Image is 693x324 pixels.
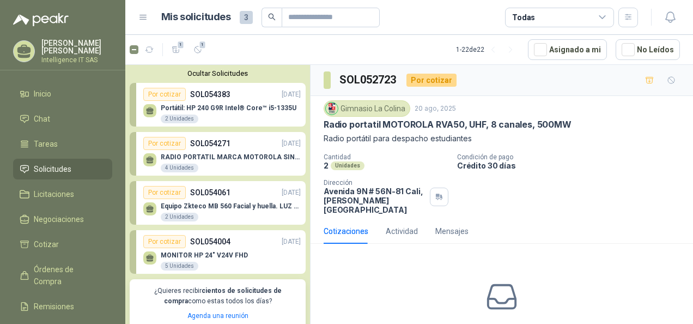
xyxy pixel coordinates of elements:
[34,138,58,150] span: Tareas
[177,40,185,49] span: 1
[190,187,230,199] p: SOL054061
[161,213,198,221] div: 2 Unidades
[457,161,689,170] p: Crédito 30 días
[190,88,230,100] p: SOL054383
[161,262,198,271] div: 5 Unidades
[282,188,301,198] p: [DATE]
[41,39,112,55] p: [PERSON_NAME] [PERSON_NAME]
[13,109,112,129] a: Chat
[143,235,186,248] div: Por cotizar
[161,104,296,112] p: Portátil: HP 240 G9R Intel® Core™ i5-1335U
[130,230,306,274] a: Por cotizarSOL054004[DATE] MONITOR HP 24" V24V FHD5 Unidades
[143,88,186,101] div: Por cotizar
[190,236,230,248] p: SOL054004
[282,237,301,247] p: [DATE]
[326,103,338,115] img: Company Logo
[386,225,418,237] div: Actividad
[282,89,301,100] p: [DATE]
[34,213,84,225] span: Negociaciones
[199,40,206,49] span: 1
[161,9,231,25] h1: Mis solicitudes
[406,74,457,87] div: Por cotizar
[324,153,448,161] p: Cantidad
[324,179,425,187] p: Dirección
[435,225,469,237] div: Mensajes
[324,100,410,117] div: Gimnasio La Colina
[143,137,186,150] div: Por cotizar
[143,186,186,199] div: Por cotizar
[34,263,102,287] span: Órdenes de Compra
[324,187,425,214] p: Avenida 9N # 56N-81 Cali , [PERSON_NAME][GEOGRAPHIC_DATA]
[190,137,230,149] p: SOL054271
[187,312,248,320] a: Agenda una reunión
[13,259,112,292] a: Órdenes de Compra
[331,161,364,170] div: Unidades
[282,139,301,149] p: [DATE]
[13,184,112,205] a: Licitaciones
[339,71,398,88] h3: SOL052723
[34,163,71,175] span: Solicitudes
[34,238,59,250] span: Cotizar
[161,164,198,172] div: 4 Unidades
[161,251,248,259] p: MONITOR HP 24" V24V FHD
[41,57,112,63] p: Intelligence IT SAS
[13,296,112,317] a: Remisiones
[324,161,329,170] p: 2
[415,104,456,114] p: 20 ago, 2025
[13,83,112,104] a: Inicio
[130,132,306,176] a: Por cotizarSOL054271[DATE] RADIO PORTATIL MARCA MOTOROLA SIN PANTALLA CON GPS, INCLUYE: ANTENA, B...
[457,153,689,161] p: Condición de pago
[268,13,276,21] span: search
[13,159,112,179] a: Solicitudes
[34,88,51,100] span: Inicio
[130,69,306,77] button: Ocultar Solicitudes
[512,11,535,23] div: Todas
[34,113,50,125] span: Chat
[616,39,680,60] button: No Leídos
[167,41,185,58] button: 1
[136,286,299,307] p: ¿Quieres recibir como estas todos los días?
[324,119,572,130] p: Radio portatil MOTOROLA RVA50, UHF, 8 canales, 500MW
[161,115,198,123] div: 2 Unidades
[161,202,301,210] p: Equipo Zkteco MB 560 Facial y huella. LUZ VISIBLE
[130,83,306,127] a: Por cotizarSOL054383[DATE] Portátil: HP 240 G9R Intel® Core™ i5-1335U2 Unidades
[324,133,680,145] p: Radio portátil para despacho estudiantes
[324,225,368,237] div: Cotizaciones
[34,188,74,200] span: Licitaciones
[240,11,253,24] span: 3
[13,134,112,154] a: Tareas
[130,181,306,225] a: Por cotizarSOL054061[DATE] Equipo Zkteco MB 560 Facial y huella. LUZ VISIBLE2 Unidades
[456,41,519,58] div: 1 - 22 de 22
[13,13,69,26] img: Logo peakr
[189,41,206,58] button: 1
[164,287,282,305] b: cientos de solicitudes de compra
[161,153,301,161] p: RADIO PORTATIL MARCA MOTOROLA SIN PANTALLA CON GPS, INCLUYE: ANTENA, BATERIA, CLIP Y CARGADOR
[13,234,112,255] a: Cotizar
[34,301,74,313] span: Remisiones
[13,209,112,230] a: Negociaciones
[528,39,607,60] button: Asignado a mi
